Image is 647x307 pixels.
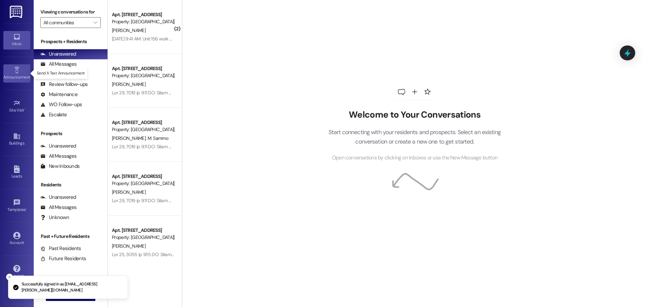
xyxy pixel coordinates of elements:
a: Buildings [3,130,30,149]
p: Start connecting with your residents and prospects. Select an existing conversation or create a n... [318,127,511,147]
div: Prospects [34,130,107,137]
span: [PERSON_NAME] [112,135,148,141]
div: [DATE] 9:41 AM: Unit 156 work order is not complete sink is still overflowing as of [DATE] mornin... [112,36,438,42]
span: [PERSON_NAME] [112,27,146,33]
a: Support [3,263,30,281]
div: Apt. [STREET_ADDRESS] [112,173,174,180]
div: Maintenance [40,91,78,98]
div: WO Follow-ups [40,101,82,108]
div: Property: [GEOGRAPHIC_DATA][PERSON_NAME] (4007) [112,180,174,187]
a: Inbox [3,31,30,49]
a: Templates • [3,197,30,215]
span: [PERSON_NAME] [112,81,146,87]
span: • [24,107,25,112]
div: Unknown [40,214,69,221]
div: Past + Future Residents [34,233,107,240]
div: All Messages [40,153,76,160]
h2: Welcome to Your Conversations [318,110,511,120]
img: ResiDesk Logo [10,6,24,18]
span: • [30,74,31,79]
div: Past Residents [40,245,81,252]
div: Review follow-ups [40,81,88,88]
div: Apt. [STREET_ADDRESS] [112,119,174,126]
div: Apt. [STREET_ADDRESS] [112,65,174,72]
span: [PERSON_NAME] [112,243,146,249]
div: Property: [GEOGRAPHIC_DATA][PERSON_NAME] (4007) [112,234,174,241]
div: Property: [GEOGRAPHIC_DATA][PERSON_NAME] (4007) [112,126,174,133]
label: Viewing conversations for [40,7,101,17]
a: Leads [3,163,30,182]
p: Successfully signed in as [EMAIL_ADDRESS][PERSON_NAME][DOMAIN_NAME] [22,281,122,293]
div: Apt. [STREET_ADDRESS] [112,11,174,18]
p: Send A Text Announcement [37,70,85,76]
input: All communities [43,17,90,28]
div: Property: [GEOGRAPHIC_DATA][PERSON_NAME] (4007) [112,72,174,79]
div: All Messages [40,61,76,68]
a: Site Visit • [3,97,30,116]
div: Escalate [40,111,67,118]
div: Unanswered [40,51,76,58]
span: M. Sammo [147,135,168,141]
div: All Messages [40,204,76,211]
span: • [26,206,27,211]
div: Apt. [STREET_ADDRESS] [112,227,174,234]
div: Residents [34,181,107,188]
i:  [93,20,97,25]
a: Account [3,230,30,248]
span: [PERSON_NAME] [112,189,146,195]
button: Close toast [6,274,13,280]
div: Prospects + Residents [34,38,107,45]
div: Unanswered [40,194,76,201]
div: Future Residents [40,255,86,262]
span: Open conversations by clicking on inboxes or use the New Message button [332,154,497,162]
div: Unanswered [40,143,76,150]
div: Property: [GEOGRAPHIC_DATA][PERSON_NAME] (4007) [112,18,174,25]
div: New Inbounds [40,163,80,170]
